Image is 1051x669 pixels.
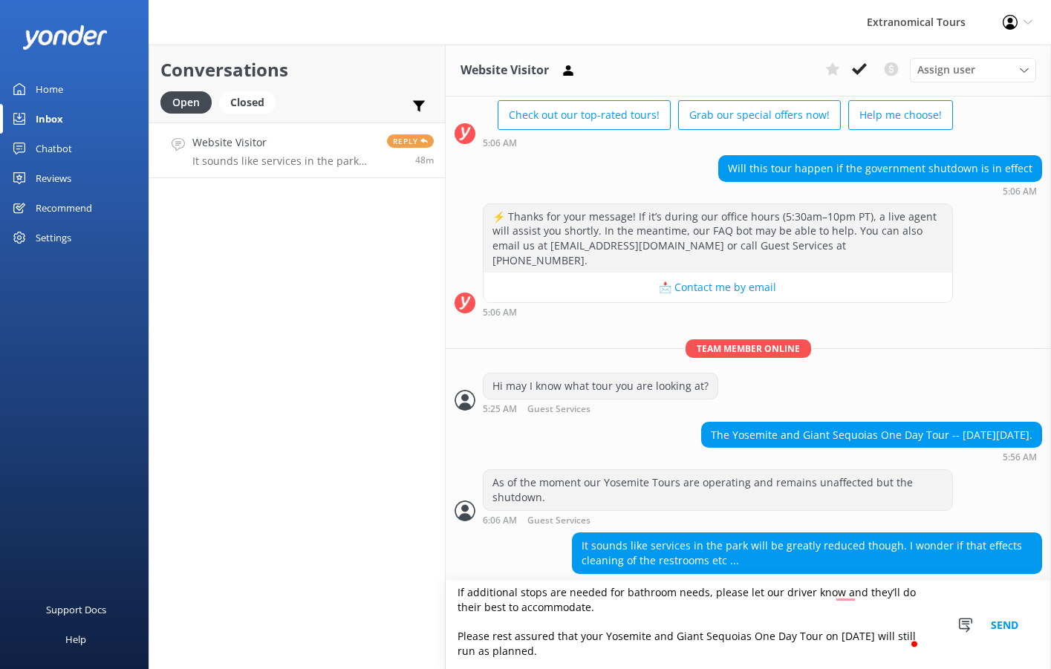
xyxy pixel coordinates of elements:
h4: Website Visitor [192,134,376,151]
div: Oct 02 2025 05:56am (UTC -07:00) America/Tijuana [701,451,1042,462]
div: ⚡ Thanks for your message! If it’s during our office hours (5:30am–10pm PT), a live agent will as... [484,204,952,273]
p: It sounds like services in the park will be greatly reduced though. I wonder if that effects clea... [192,154,376,168]
span: Guest Services [527,516,590,526]
div: Open [160,91,212,114]
div: Reviews [36,163,71,193]
div: Home [36,74,63,104]
div: Oct 02 2025 06:12am (UTC -07:00) America/Tijuana [572,578,1042,588]
button: Check out our top-rated tours! [498,100,671,130]
div: Will this tour happen if the government shutdown is in effect [719,156,1041,181]
a: Open [160,94,219,110]
h3: Website Visitor [461,61,549,80]
div: Oct 02 2025 05:06am (UTC -07:00) America/Tijuana [483,137,953,148]
div: Assign User [910,58,1036,82]
div: Closed [219,91,276,114]
div: As of the moment our Yosemite Tours are operating and remains unaffected but the shutdown. [484,470,952,509]
div: Support Docs [46,595,106,624]
strong: 5:06 AM [483,308,517,317]
button: Help me choose! [848,100,953,130]
span: Team member online [686,339,811,358]
div: Chatbot [36,134,72,163]
strong: 6:12 AM [1003,579,1037,588]
div: Oct 02 2025 06:06am (UTC -07:00) America/Tijuana [483,515,953,526]
img: yonder-white-logo.png [22,25,108,50]
div: Oct 02 2025 05:06am (UTC -07:00) America/Tijuana [483,307,953,317]
div: Help [65,624,86,654]
div: The Yosemite and Giant Sequoias One Day Tour -- [DATE][DATE]. [702,422,1041,448]
span: Oct 02 2025 06:12am (UTC -07:00) America/Tijuana [415,154,434,166]
div: Hi may I know what tour you are looking at? [484,373,718,399]
span: Guest Services [527,405,590,414]
h2: Conversations [160,56,434,84]
div: Settings [36,223,71,252]
div: It sounds like services in the park will be greatly reduced though. I wonder if that effects clea... [573,533,1041,572]
button: Grab our special offers now! [678,100,841,130]
div: Oct 02 2025 05:25am (UTC -07:00) America/Tijuana [483,403,718,414]
div: Oct 02 2025 05:06am (UTC -07:00) America/Tijuana [718,186,1042,196]
div: Recommend [36,193,92,223]
strong: 5:56 AM [1003,453,1037,462]
textarea: To enrich screen reader interactions, please activate Accessibility in Grammarly extension settings [446,581,1051,669]
strong: 5:25 AM [483,405,517,414]
div: Inbox [36,104,63,134]
a: Website VisitorIt sounds like services in the park will be greatly reduced though. I wonder if th... [149,123,445,178]
strong: 6:06 AM [483,516,517,526]
button: Send [977,581,1032,669]
strong: 5:06 AM [483,139,517,148]
span: Reply [387,134,434,148]
a: Closed [219,94,283,110]
strong: 5:06 AM [1003,187,1037,196]
button: 📩 Contact me by email [484,273,952,302]
span: Assign user [917,62,975,78]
